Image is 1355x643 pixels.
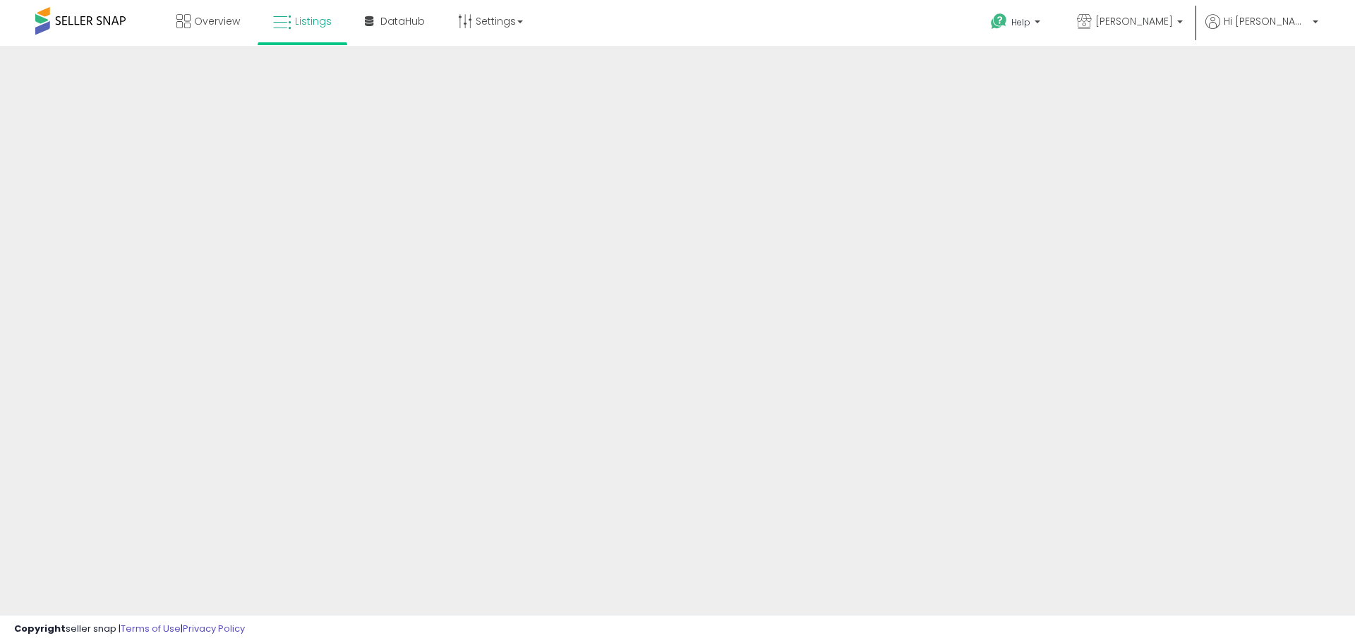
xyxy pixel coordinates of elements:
[990,13,1008,30] i: Get Help
[121,622,181,635] a: Terms of Use
[1205,14,1318,46] a: Hi [PERSON_NAME]
[1224,14,1308,28] span: Hi [PERSON_NAME]
[14,622,66,635] strong: Copyright
[14,623,245,636] div: seller snap | |
[295,14,332,28] span: Listings
[1011,16,1030,28] span: Help
[980,2,1054,46] a: Help
[183,622,245,635] a: Privacy Policy
[194,14,240,28] span: Overview
[1095,14,1173,28] span: [PERSON_NAME]
[380,14,425,28] span: DataHub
